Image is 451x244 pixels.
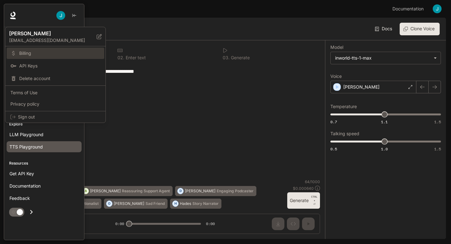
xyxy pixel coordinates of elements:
[19,75,100,82] span: Delete account
[9,30,87,37] p: [PERSON_NAME]
[19,63,100,69] span: API Keys
[7,87,104,98] a: Terms of Use
[5,111,106,123] div: Sign out
[9,37,97,44] p: [EMAIL_ADDRESS][DOMAIN_NAME]
[7,60,104,72] a: API Keys
[7,73,104,84] div: Delete account
[7,98,104,110] a: Privacy policy
[19,50,100,56] span: Billing
[18,114,100,120] span: Sign out
[10,90,100,96] span: Terms of Use
[7,48,104,59] a: Billing
[5,27,106,46] div: [PERSON_NAME][EMAIL_ADDRESS][DOMAIN_NAME]
[10,101,100,107] span: Privacy policy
